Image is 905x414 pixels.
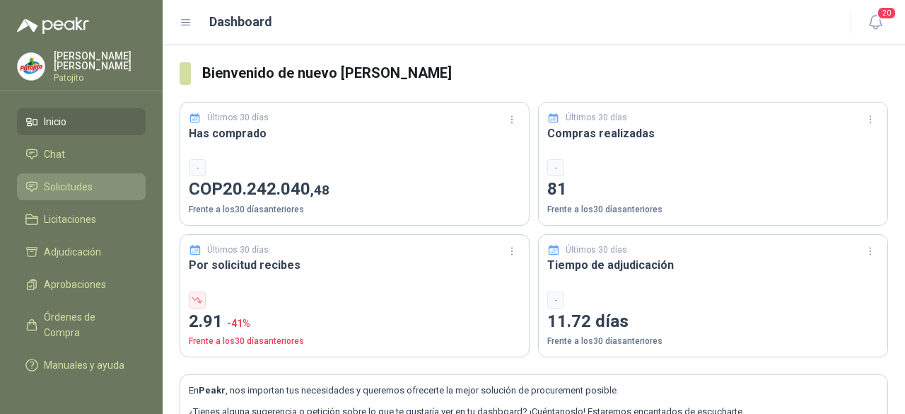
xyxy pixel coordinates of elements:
[547,292,564,309] div: -
[44,277,106,292] span: Aprobaciones
[189,203,520,217] p: Frente a los 30 días anteriores
[17,238,146,265] a: Adjudicación
[189,125,520,142] h3: Has comprado
[877,6,897,20] span: 20
[44,114,66,130] span: Inicio
[189,384,879,398] p: En , nos importan tus necesidades y queremos ofrecerte la mejor solución de procurement posible.
[17,271,146,298] a: Aprobaciones
[547,203,879,217] p: Frente a los 30 días anteriores
[209,12,272,32] h1: Dashboard
[189,256,520,274] h3: Por solicitud recibes
[547,159,564,176] div: -
[202,62,889,84] h3: Bienvenido de nuevo [PERSON_NAME]
[189,335,520,348] p: Frente a los 30 días anteriores
[17,304,146,346] a: Órdenes de Compra
[44,179,93,195] span: Solicitudes
[547,125,879,142] h3: Compras realizadas
[207,111,269,125] p: Últimos 30 días
[54,51,146,71] p: [PERSON_NAME] [PERSON_NAME]
[310,182,329,198] span: ,48
[54,74,146,82] p: Patojito
[17,17,89,34] img: Logo peakr
[17,108,146,135] a: Inicio
[44,146,65,162] span: Chat
[189,309,520,335] p: 2.91
[44,309,132,340] span: Órdenes de Compra
[566,111,627,125] p: Últimos 30 días
[189,176,520,203] p: COP
[17,173,146,200] a: Solicitudes
[18,53,45,80] img: Company Logo
[44,212,96,227] span: Licitaciones
[566,243,627,257] p: Últimos 30 días
[863,10,888,35] button: 20
[44,244,101,260] span: Adjudicación
[223,179,329,199] span: 20.242.040
[17,141,146,168] a: Chat
[207,243,269,257] p: Últimos 30 días
[199,385,226,396] b: Peakr
[189,159,206,176] div: -
[17,352,146,379] a: Manuales y ayuda
[547,335,879,348] p: Frente a los 30 días anteriores
[227,318,250,329] span: -41 %
[44,357,124,373] span: Manuales y ayuda
[17,206,146,233] a: Licitaciones
[547,256,879,274] h3: Tiempo de adjudicación
[547,176,879,203] p: 81
[547,309,879,335] p: 11.72 días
